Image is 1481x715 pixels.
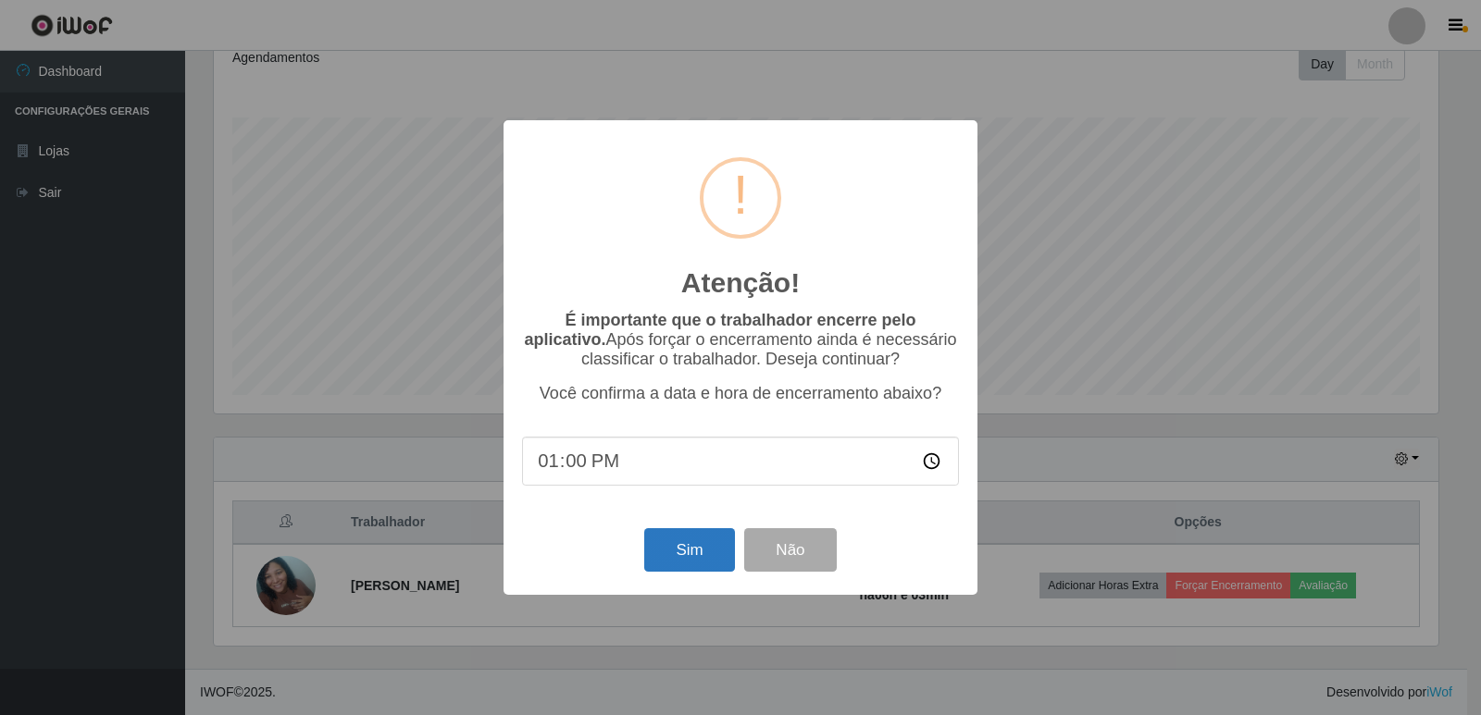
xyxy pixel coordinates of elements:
[522,384,959,403] p: Você confirma a data e hora de encerramento abaixo?
[744,528,836,572] button: Não
[522,311,959,369] p: Após forçar o encerramento ainda é necessário classificar o trabalhador. Deseja continuar?
[524,311,915,349] b: É importante que o trabalhador encerre pelo aplicativo.
[681,266,800,300] h2: Atenção!
[644,528,734,572] button: Sim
